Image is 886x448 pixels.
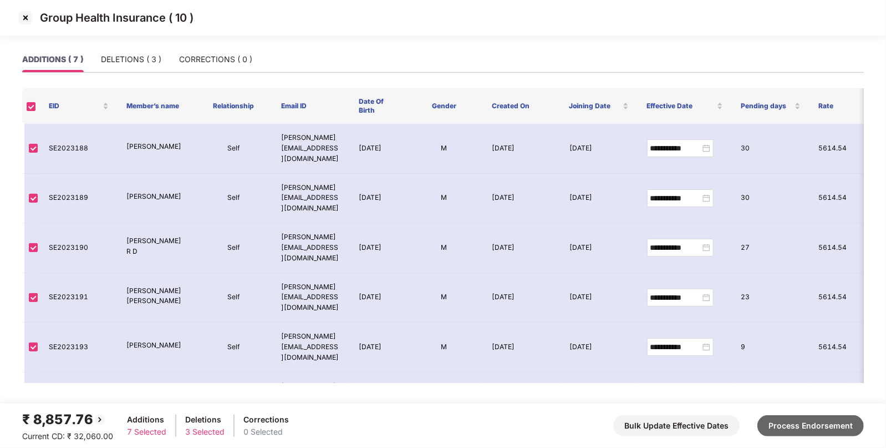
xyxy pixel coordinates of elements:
[272,223,350,273] td: [PERSON_NAME][EMAIL_ADDRESS][DOMAIN_NAME]
[732,174,810,224] td: 30
[272,323,350,373] td: [PERSON_NAME][EMAIL_ADDRESS][DOMAIN_NAME]
[127,426,166,438] div: 7 Selected
[350,88,405,124] th: Date Of Birth
[350,273,405,323] td: [DATE]
[195,223,273,273] td: Self
[405,223,483,273] td: M
[732,373,810,422] td: 9
[613,415,740,436] button: Bulk Update Effective Dates
[646,102,715,110] span: Effective Date
[40,273,118,323] td: SE2023191
[22,431,113,441] span: Current CD: ₹ 32,060.00
[40,373,118,422] td: SE2023194
[40,223,118,273] td: SE2023190
[195,124,273,174] td: Self
[561,223,638,273] td: [DATE]
[185,414,225,426] div: Deletions
[126,340,186,351] p: [PERSON_NAME]
[561,88,638,124] th: Joining Date
[243,426,289,438] div: 0 Selected
[405,124,483,174] td: M
[732,323,810,373] td: 9
[732,273,810,323] td: 23
[405,273,483,323] td: M
[126,192,186,202] p: [PERSON_NAME]
[732,124,810,174] td: 30
[561,373,638,422] td: [DATE]
[483,223,561,273] td: [DATE]
[732,88,809,124] th: Pending days
[272,273,350,323] td: [PERSON_NAME][EMAIL_ADDRESS][DOMAIN_NAME]
[195,373,273,422] td: Self
[561,124,638,174] td: [DATE]
[40,88,118,124] th: EID
[569,102,621,110] span: Joining Date
[405,373,483,422] td: M
[126,236,186,257] p: [PERSON_NAME] R D
[350,124,405,174] td: [DATE]
[483,124,561,174] td: [DATE]
[17,9,34,27] img: svg+xml;base64,PHN2ZyBpZD0iQ3Jvc3MtMzJ4MzIiIHhtbG5zPSJodHRwOi8vd3d3LnczLm9yZy8yMDAwL3N2ZyIgd2lkdG...
[195,273,273,323] td: Self
[185,426,225,438] div: 3 Selected
[179,53,252,66] div: CORRECTIONS ( 0 )
[483,373,561,422] td: [DATE]
[350,174,405,224] td: [DATE]
[483,323,561,373] td: [DATE]
[405,88,483,124] th: Gender
[561,323,638,373] td: [DATE]
[49,102,100,110] span: EID
[350,223,405,273] td: [DATE]
[757,415,864,436] button: Process Endorsement
[118,88,195,124] th: Member’s name
[638,88,732,124] th: Effective Date
[243,414,289,426] div: Corrections
[22,409,113,430] div: ₹ 8,857.76
[195,323,273,373] td: Self
[195,88,273,124] th: Relationship
[40,124,118,174] td: SE2023188
[272,373,350,422] td: [PERSON_NAME][EMAIL_ADDRESS][DOMAIN_NAME]
[561,174,638,224] td: [DATE]
[22,53,83,66] div: ADDITIONS ( 7 )
[350,323,405,373] td: [DATE]
[483,88,561,124] th: Created On
[93,413,106,426] img: svg+xml;base64,PHN2ZyBpZD0iQmFjay0yMHgyMCIgeG1sbnM9Imh0dHA6Ly93d3cudzMub3JnLzIwMDAvc3ZnIiB3aWR0aD...
[127,414,166,426] div: Additions
[272,88,350,124] th: Email ID
[40,323,118,373] td: SE2023193
[483,174,561,224] td: [DATE]
[272,124,350,174] td: [PERSON_NAME][EMAIL_ADDRESS][DOMAIN_NAME]
[350,373,405,422] td: [DATE]
[126,142,186,152] p: [PERSON_NAME]
[483,273,561,323] td: [DATE]
[40,174,118,224] td: SE2023189
[741,102,792,110] span: Pending days
[272,174,350,224] td: [PERSON_NAME][EMAIL_ADDRESS][DOMAIN_NAME]
[405,174,483,224] td: M
[732,223,810,273] td: 27
[40,11,194,24] p: Group Health Insurance ( 10 )
[561,273,638,323] td: [DATE]
[195,174,273,224] td: Self
[101,53,161,66] div: DELETIONS ( 3 )
[405,323,483,373] td: M
[126,286,186,307] p: [PERSON_NAME] [PERSON_NAME]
